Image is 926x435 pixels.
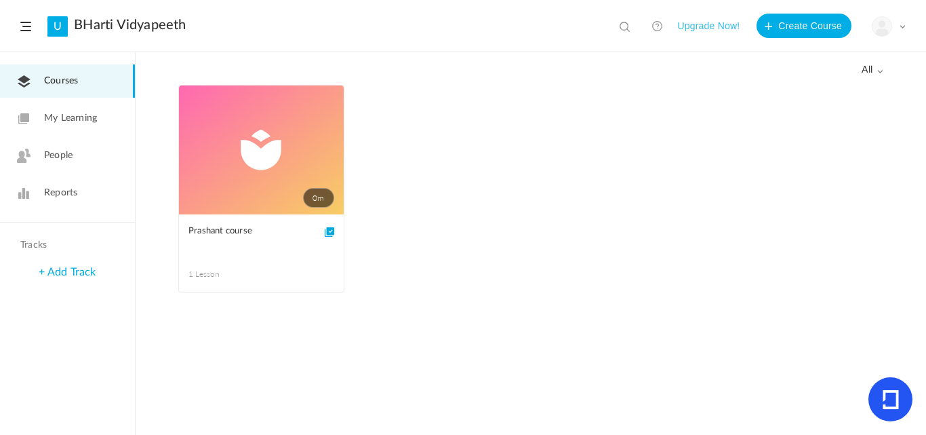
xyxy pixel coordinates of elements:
span: Courses [44,74,78,88]
span: People [44,149,73,163]
h4: Tracks [20,240,111,251]
button: Upgrade Now! [677,14,740,38]
button: Create Course [757,14,851,38]
span: 0m [303,188,334,208]
a: BHarti Vidyapeeth [74,17,186,33]
a: Prashant course [188,224,334,254]
a: U [47,16,68,37]
a: + Add Track [39,267,96,278]
img: user-image.png [872,17,891,36]
a: 0m [179,86,344,214]
span: Reports [44,186,77,200]
span: 1 Lesson [188,268,262,280]
span: Prashant course [188,224,314,239]
span: My Learning [44,111,97,126]
span: all [862,64,883,76]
